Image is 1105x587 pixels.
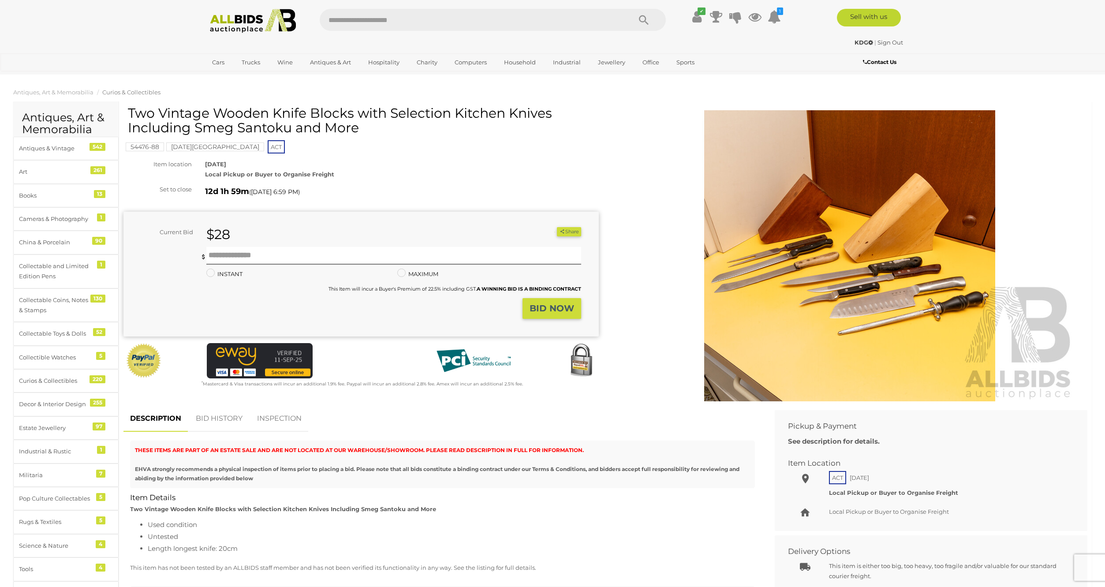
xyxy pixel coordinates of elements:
h2: Delivery Options [788,547,1061,556]
b: A WINNING BID IS A BINDING CONTRACT [477,286,581,292]
div: Antiques & Vintage [19,143,92,153]
a: Industrial & Rustic 1 [13,440,119,463]
strong: $28 [206,226,230,243]
a: Curios & Collectibles 220 [13,369,119,393]
span: [DATE] [847,472,871,483]
button: Share [557,227,581,236]
a: Art 261 [13,160,119,183]
a: ✔ [690,9,703,25]
div: 130 [90,295,105,303]
a: [DATE][GEOGRAPHIC_DATA] [166,143,264,150]
a: Office [637,55,665,70]
div: Collectable Coins, Notes & Stamps [19,295,92,316]
div: Collectible Watches [19,352,92,363]
a: Wine [272,55,299,70]
span: [DATE] 6:59 PM [251,188,298,196]
span: THESE ITEMS ARE PART OF AN ESTATE SALE AND ARE NOT LOCATED AT OUR WAREHOUSE/SHOWROOM. PLEASE READ... [135,447,584,453]
img: PCI DSS compliant [429,343,518,378]
a: Computers [449,55,493,70]
div: Curios & Collectibles [19,376,92,386]
strong: BID NOW [530,303,574,314]
a: INSPECTION [250,406,308,432]
a: Antiques, Art & Memorabilia [13,89,93,96]
div: 5 [96,352,105,360]
strong: Local Pickup or Buyer to Organise Freight [205,171,334,178]
small: This Item will incur a Buyer's Premium of 22.5% including GST. [329,286,581,292]
img: Secured by Rapid SSL [564,343,599,378]
h2: Pickup & Payment [788,422,1061,430]
div: Pop Culture Collectables [19,494,92,504]
a: 1 [768,9,781,25]
a: Collectible Watches 5 [13,346,119,369]
a: Pop Culture Collectables 5 [13,487,119,510]
a: Contact Us [863,57,899,67]
span: Local Pickup or Buyer to Organise Freight [829,508,949,515]
a: Sign Out [877,39,903,46]
li: Used condition [148,519,755,531]
h1: Two Vintage Wooden Knife Blocks with Selection Kitchen Knives Including Smeg Santoku and More [128,106,597,135]
a: Science & Nature 4 [13,534,119,557]
a: Curios & Collectibles [102,89,161,96]
p: This item is either too big, too heavy, too fragile and/or valuable for our standard courier frei... [829,561,1068,582]
i: 1 [777,7,783,15]
mark: [DATE][GEOGRAPHIC_DATA] [166,142,264,151]
a: Decor & Interior Design 255 [13,393,119,416]
div: Collectable Toys & Dolls [19,329,92,339]
a: KDG [855,39,874,46]
div: 5 [96,516,105,524]
li: Length longest knife: 20cm [148,542,755,554]
img: Two Vintage Wooden Knife Blocks with Selection Kitchen Knives Including Smeg Santoku and More [624,110,1075,401]
a: Cameras & Photography 1 [13,207,119,231]
div: 4 [96,564,105,572]
div: Art [19,167,92,177]
div: Militaria [19,470,92,480]
i: ✔ [698,7,706,15]
a: Sports [671,55,700,70]
strong: 12d 1h 59m [205,187,249,196]
div: Rugs & Textiles [19,517,92,527]
strong: Two Vintage Wooden Knife Blocks with Selection Kitchen Knives Including Smeg Santoku and More [130,505,436,512]
span: EHVA strongly recommends a physical inspection of items prior to placing a bid. Please note that ... [135,466,739,482]
button: Search [622,9,666,31]
a: Collectable Coins, Notes & Stamps 130 [13,288,119,322]
a: Militaria 7 [13,464,119,487]
div: 542 [90,143,105,151]
div: Item location [117,159,198,169]
a: Tools 4 [13,557,119,581]
div: Estate Jewellery [19,423,92,433]
div: 90 [92,237,105,245]
div: Books [19,191,92,201]
div: 5 [96,493,105,501]
div: 97 [93,422,105,430]
p: This item has not been tested by an ALLBIDS staff member and has not been verified its functional... [130,563,755,573]
div: 261 [90,166,105,174]
div: Current Bid [123,227,200,237]
a: Books 13 [13,184,119,207]
a: Sell with us [837,9,901,26]
a: [GEOGRAPHIC_DATA] [206,70,280,84]
a: 54476-88 [126,143,164,150]
a: Charity [411,55,443,70]
img: Allbids.com.au [205,9,301,33]
div: China & Porcelain [19,237,92,247]
span: ACT [829,471,846,484]
h2: Item Details [130,494,755,502]
div: 4 [96,540,105,548]
a: China & Porcelain 90 [13,231,119,254]
div: 13 [94,190,105,198]
div: Decor & Interior Design [19,399,92,409]
div: Set to close [117,184,198,194]
label: MAXIMUM [397,269,438,279]
h2: Antiques, Art & Memorabilia [22,112,110,136]
a: Hospitality [362,55,405,70]
div: Science & Nature [19,541,92,551]
b: See description for details. [788,437,880,445]
strong: [DATE] [205,161,226,168]
a: Rugs & Textiles 5 [13,510,119,534]
div: 255 [90,399,105,407]
a: Trucks [236,55,266,70]
b: Contact Us [863,59,896,65]
span: ( ) [249,188,300,195]
a: Antiques & Vintage 542 [13,137,119,160]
